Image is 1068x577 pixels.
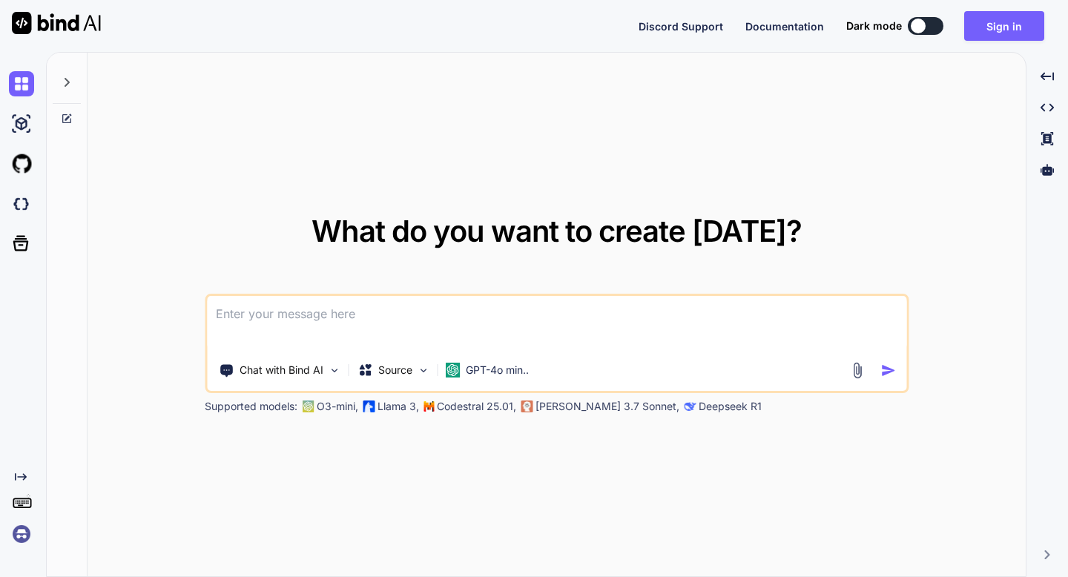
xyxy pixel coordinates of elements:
[699,399,762,414] p: Deepseek R1
[9,71,34,96] img: chat
[639,19,723,34] button: Discord Support
[846,19,902,33] span: Dark mode
[445,363,460,377] img: GPT-4o mini
[311,213,802,249] span: What do you want to create [DATE]?
[745,19,824,34] button: Documentation
[12,12,101,34] img: Bind AI
[684,400,696,412] img: claude
[9,191,34,217] img: darkCloudIdeIcon
[302,400,314,412] img: GPT-4
[205,399,297,414] p: Supported models:
[848,362,866,379] img: attachment
[240,363,323,377] p: Chat with Bind AI
[639,20,723,33] span: Discord Support
[535,399,679,414] p: [PERSON_NAME] 3.7 Sonnet,
[521,400,533,412] img: claude
[437,399,516,414] p: Codestral 25.01,
[363,400,375,412] img: Llama2
[9,151,34,177] img: githubLight
[423,401,434,412] img: Mistral-AI
[317,399,358,414] p: O3-mini,
[328,364,340,377] img: Pick Tools
[880,363,896,378] img: icon
[466,363,529,377] p: GPT-4o min..
[964,11,1044,41] button: Sign in
[9,521,34,547] img: signin
[9,111,34,136] img: ai-studio
[378,399,419,414] p: Llama 3,
[378,363,412,377] p: Source
[745,20,824,33] span: Documentation
[417,364,429,377] img: Pick Models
